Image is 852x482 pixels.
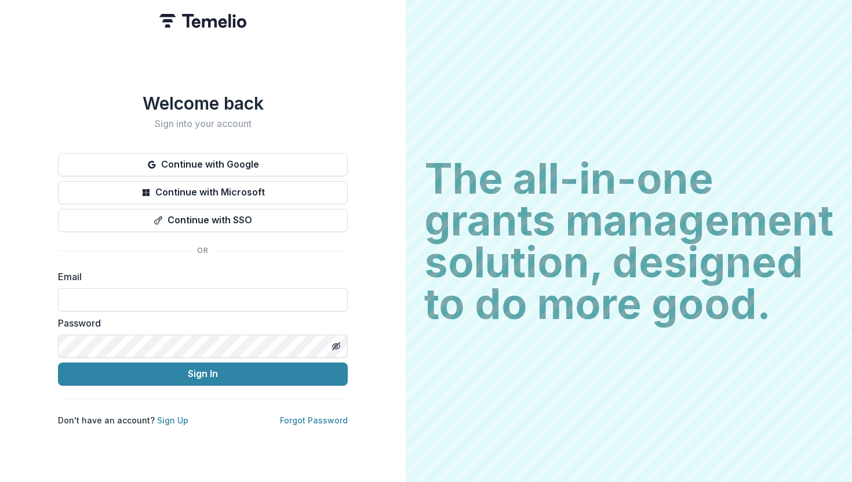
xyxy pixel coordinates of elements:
[58,209,348,232] button: Continue with SSO
[58,270,341,284] label: Email
[58,93,348,114] h1: Welcome back
[58,363,348,386] button: Sign In
[58,181,348,204] button: Continue with Microsoft
[58,316,341,330] label: Password
[159,14,246,28] img: Temelio
[58,153,348,176] button: Continue with Google
[58,118,348,129] h2: Sign into your account
[280,415,348,425] a: Forgot Password
[58,414,188,426] p: Don't have an account?
[327,337,345,356] button: Toggle password visibility
[157,415,188,425] a: Sign Up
